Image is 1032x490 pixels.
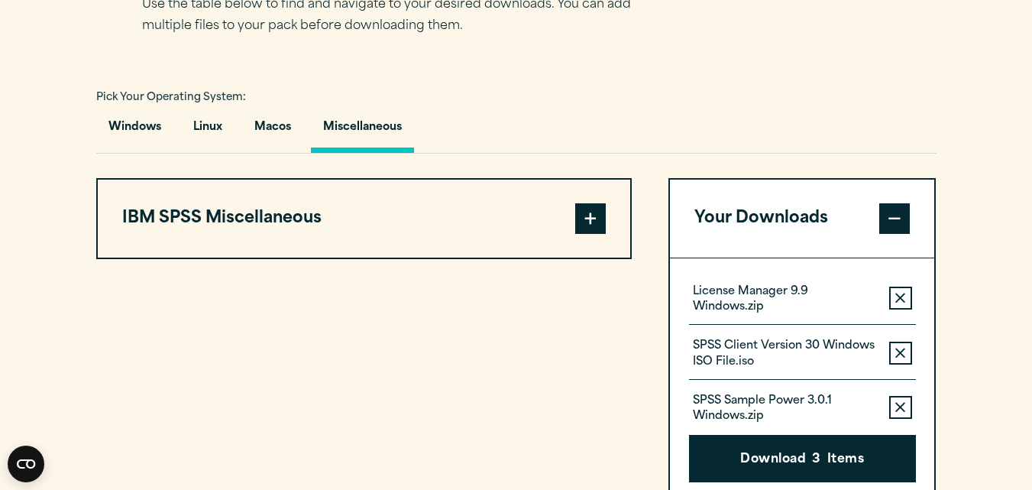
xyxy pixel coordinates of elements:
button: Your Downloads [670,180,935,258]
p: SPSS Client Version 30 Windows ISO File.iso [693,339,877,369]
button: IBM SPSS Miscellaneous [98,180,630,258]
span: Pick Your Operating System: [96,92,246,102]
button: Linux [181,109,235,153]
button: Miscellaneous [311,109,414,153]
button: Download3Items [689,435,916,482]
span: 3 [812,450,820,470]
button: Windows [96,109,173,153]
p: SPSS Sample Power 3.0.1 Windows.zip [693,394,877,424]
button: Macos [242,109,303,153]
button: Open CMP widget [8,446,44,482]
p: License Manager 9.9 Windows.zip [693,284,877,315]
